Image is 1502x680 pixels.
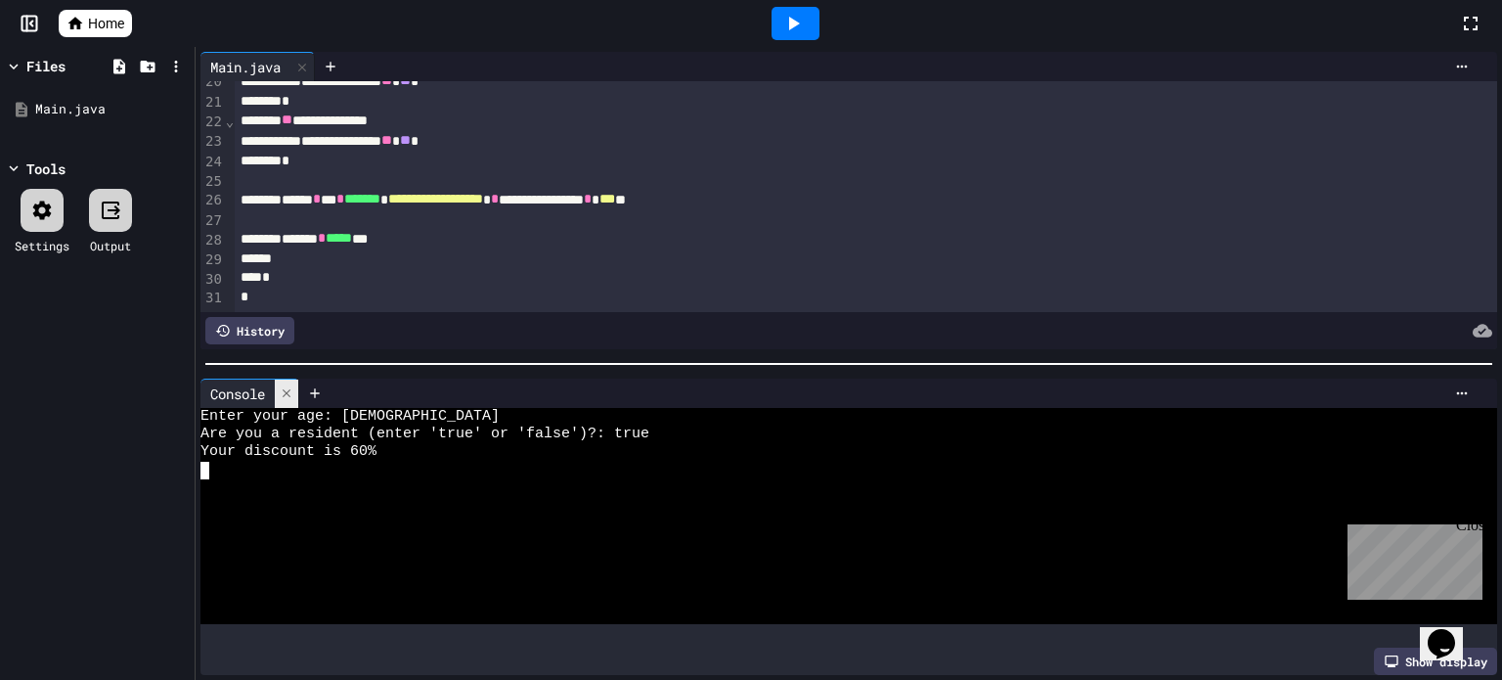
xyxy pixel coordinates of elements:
[200,426,649,443] span: Are you a resident (enter 'true' or 'false')?: true
[8,8,135,124] div: Chat with us now!Close
[1420,602,1482,660] iframe: chat widget
[200,57,290,77] div: Main.java
[200,231,225,251] div: 28
[200,289,225,308] div: 31
[35,100,188,119] div: Main.java
[1340,517,1482,600] iframe: chat widget
[200,270,225,290] div: 30
[90,237,131,254] div: Output
[200,153,225,172] div: 24
[200,191,225,211] div: 26
[59,10,132,37] a: Home
[200,132,225,153] div: 23
[26,56,66,76] div: Files
[200,408,500,426] span: Enter your age: [DEMOGRAPHIC_DATA]
[225,113,235,129] span: Fold line
[200,250,225,270] div: 29
[200,443,376,461] span: Your discount is 60%
[200,379,299,408] div: Console
[15,237,69,254] div: Settings
[88,14,124,33] span: Home
[200,211,225,231] div: 27
[1374,648,1497,675] div: Show display
[200,52,315,81] div: Main.java
[26,159,66,179] div: Tools
[200,93,225,113] div: 21
[205,317,294,344] div: History
[200,113,225,133] div: 22
[200,384,275,404] div: Console
[200,72,225,93] div: 20
[200,172,225,192] div: 25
